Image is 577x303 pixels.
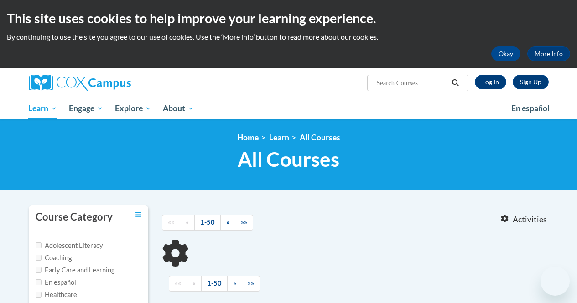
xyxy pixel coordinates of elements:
[201,276,228,292] a: 1-50
[36,277,76,288] label: En español
[69,103,103,114] span: Engage
[36,241,103,251] label: Adolescent Literacy
[300,133,340,142] a: All Courses
[63,98,109,119] a: Engage
[235,215,253,231] a: End
[29,75,193,91] a: Cox Campus
[269,133,289,142] a: Learn
[22,98,556,119] div: Main menu
[109,98,157,119] a: Explore
[163,103,194,114] span: About
[7,9,570,27] h2: This site uses cookies to help improve your learning experience.
[175,279,181,287] span: ««
[541,267,570,296] iframe: Button to launch messaging window
[233,279,236,287] span: »
[36,292,42,298] input: Checkbox for Options
[513,75,549,89] a: Register
[168,218,174,226] span: ««
[527,46,570,61] a: More Info
[36,265,114,275] label: Early Care and Learning
[241,218,247,226] span: »»
[238,147,339,171] span: All Courses
[248,279,254,287] span: »»
[135,210,141,220] a: Toggle collapse
[36,253,72,263] label: Coaching
[448,77,462,88] button: Search
[162,215,180,231] a: Begining
[513,215,547,225] span: Activities
[36,255,42,261] input: Checkbox for Options
[186,218,189,226] span: «
[227,276,242,292] a: Next
[511,103,550,113] span: En español
[157,98,200,119] a: About
[220,215,235,231] a: Next
[169,276,187,292] a: Begining
[115,103,151,114] span: Explore
[7,32,570,42] p: By continuing to use the site you agree to our use of cookies. Use the ‘More info’ button to read...
[36,290,77,300] label: Healthcare
[36,279,42,285] input: Checkbox for Options
[23,98,63,119] a: Learn
[187,276,202,292] a: Previous
[242,276,260,292] a: End
[36,210,113,224] h3: Course Category
[192,279,196,287] span: «
[36,242,42,248] input: Checkbox for Options
[475,75,506,89] a: Log In
[194,215,221,231] a: 1-50
[29,75,131,91] img: Cox Campus
[237,133,259,142] a: Home
[28,103,57,114] span: Learn
[180,215,195,231] a: Previous
[375,77,448,88] input: Search Courses
[505,99,556,118] a: En español
[36,267,42,273] input: Checkbox for Options
[491,46,520,61] button: Okay
[226,218,229,226] span: »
